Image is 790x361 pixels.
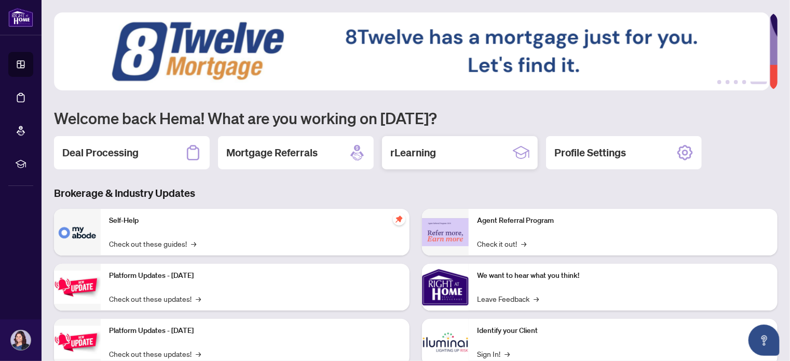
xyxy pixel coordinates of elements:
[477,325,769,337] p: Identify your Client
[11,330,31,350] img: Profile Icon
[109,215,401,226] p: Self-Help
[505,348,510,359] span: →
[734,80,738,84] button: 3
[554,145,626,160] h2: Profile Settings
[196,293,201,304] span: →
[54,12,770,90] img: Slide 4
[477,215,769,226] p: Agent Referral Program
[534,293,539,304] span: →
[54,108,778,128] h1: Welcome back Hema! What are you working on [DATE]?
[109,325,401,337] p: Platform Updates - [DATE]
[191,238,196,249] span: →
[109,348,201,359] a: Check out these updates!→
[109,270,401,282] p: Platform Updates - [DATE]
[54,271,101,303] img: Platform Updates - July 21, 2025
[748,325,780,356] button: Open asap
[226,145,318,160] h2: Mortgage Referrals
[422,264,469,311] img: We want to hear what you think!
[477,270,769,282] p: We want to hear what you think!
[54,209,101,256] img: Self-Help
[477,348,510,359] a: Sign In!→
[422,218,469,247] img: Agent Referral Program
[521,238,526,249] span: →
[196,348,201,359] span: →
[726,80,730,84] button: 2
[477,293,539,304] a: Leave Feedback→
[54,186,778,200] h3: Brokerage & Industry Updates
[751,80,767,84] button: 5
[742,80,746,84] button: 4
[62,145,139,160] h2: Deal Processing
[477,238,526,249] a: Check it out!→
[390,145,436,160] h2: rLearning
[717,80,721,84] button: 1
[8,8,33,27] img: logo
[109,293,201,304] a: Check out these updates!→
[109,238,196,249] a: Check out these guides!→
[393,213,405,225] span: pushpin
[54,326,101,358] img: Platform Updates - July 8, 2025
